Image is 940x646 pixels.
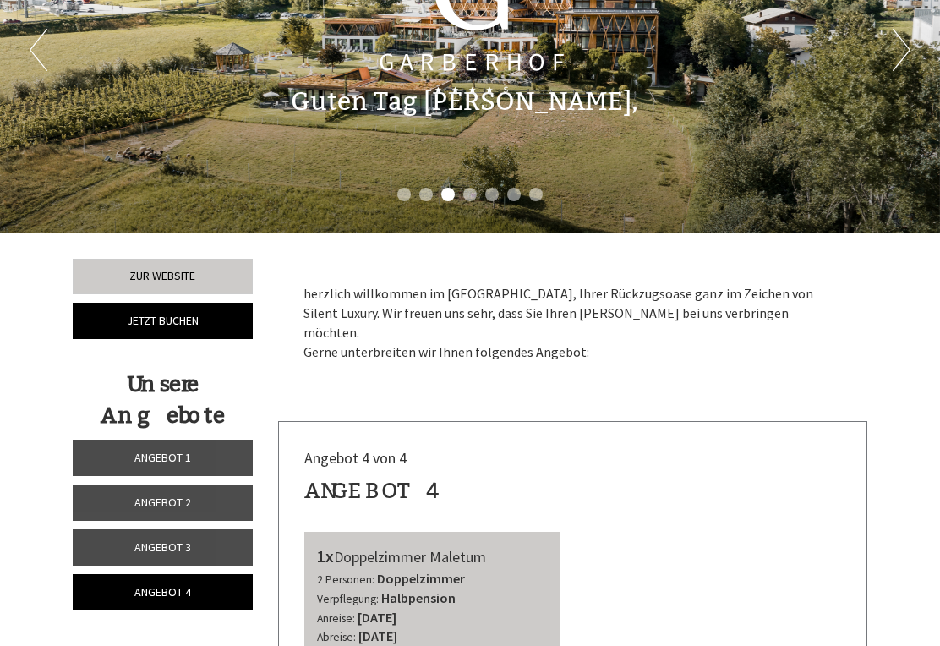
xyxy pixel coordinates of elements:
div: Angebot 4 [304,475,440,506]
b: [DATE] [358,627,397,644]
span: Angebot 4 [134,584,191,599]
b: Halbpension [381,589,456,606]
a: Jetzt buchen [73,303,253,339]
b: 1x [317,545,334,567]
small: 2 Personen: [317,572,374,587]
span: Angebot 4 von 4 [304,448,407,468]
small: Anreise: [317,611,355,626]
a: Zur Website [73,259,253,294]
b: Doppelzimmer [377,570,465,587]
div: Unsere Angebote [73,369,253,431]
small: Abreise: [317,630,356,644]
span: Angebot 2 [134,495,191,510]
button: Next [893,29,910,71]
span: Angebot 1 [134,450,191,465]
p: herzlich willkommen im [GEOGRAPHIC_DATA], Ihrer Rückzugsoase ganz im Zeichen von Silent Luxury. W... [303,284,843,361]
button: Previous [30,29,47,71]
small: Verpflegung: [317,592,379,606]
span: Angebot 3 [134,539,191,555]
b: [DATE] [358,609,396,626]
div: Doppelzimmer Maletum [317,545,548,569]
